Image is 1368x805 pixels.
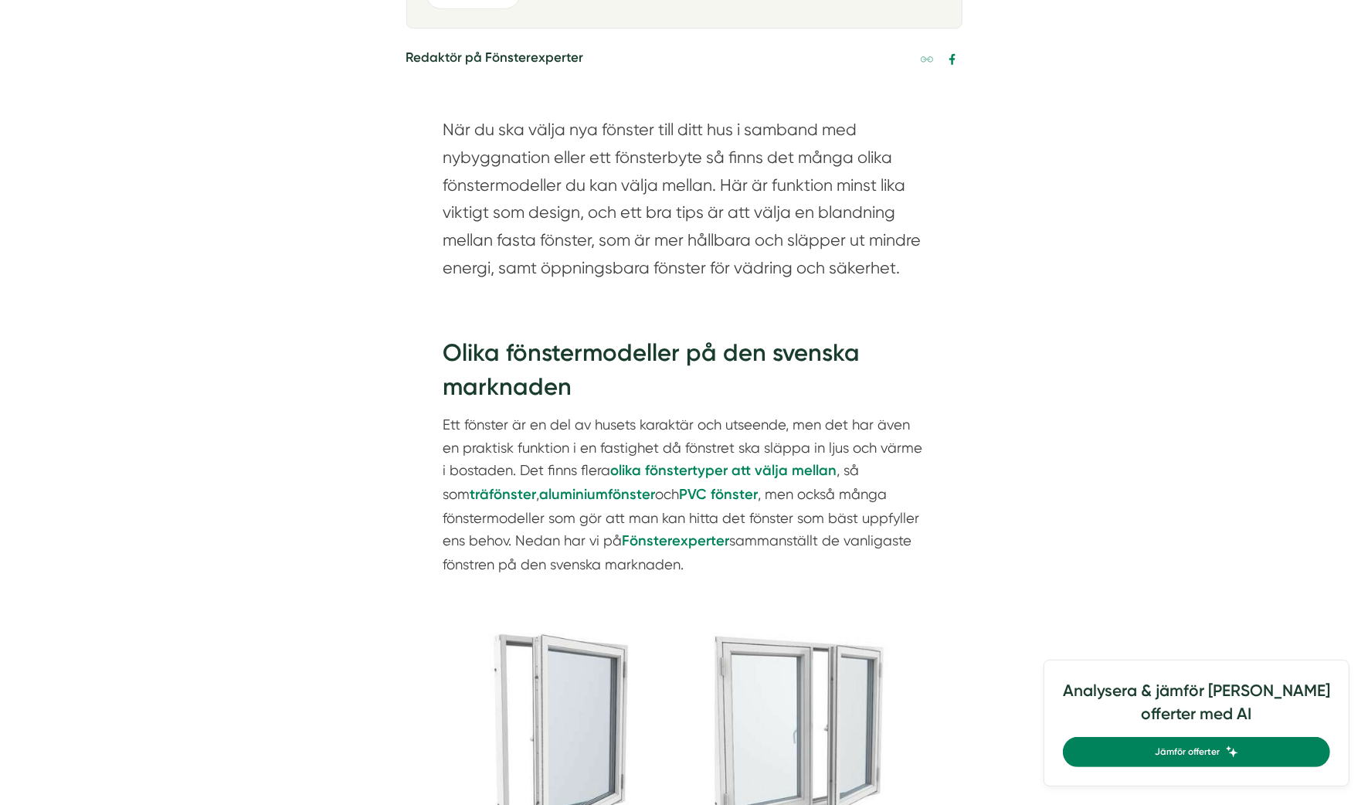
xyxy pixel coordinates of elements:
a: Dela på Facebook [943,49,962,69]
section: När du ska välja nya fönster till ditt hus i samband med nybyggnation eller ett fönsterbyte så fi... [443,116,925,288]
strong: Fönsterexperter [623,532,730,549]
h5: Redaktör på Fönsterexperter [406,47,584,72]
h2: Olika fönstermodeller på den svenska marknaden [443,336,925,413]
a: Fönsterexperter [623,532,730,549]
a: Kopiera länk [918,49,937,69]
p: Ett fönster är en del av husets karaktär och utseende, men det har även en praktisk funktion i en... [443,413,925,576]
strong: aluminiumfönster [540,486,656,503]
strong: PVC fönster [680,486,759,503]
a: PVC fönster [680,486,759,502]
a: aluminiumfönster [540,486,656,502]
svg: Facebook [946,53,959,66]
strong: träfönster [470,486,537,503]
h4: Analysera & jämför [PERSON_NAME] offerter med AI [1063,679,1330,737]
a: olika fönstertyper att välja mellan [611,462,837,478]
strong: olika fönstertyper att välja mellan [611,462,837,479]
a: träfönster [470,486,537,502]
a: Jämför offerter [1063,737,1330,767]
span: Jämför offerter [1155,745,1220,759]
